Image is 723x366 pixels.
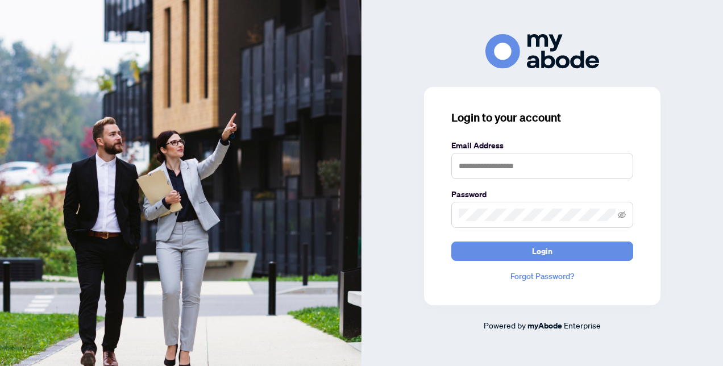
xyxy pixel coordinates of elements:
[451,188,633,201] label: Password
[485,34,599,69] img: ma-logo
[451,110,633,126] h3: Login to your account
[527,319,562,332] a: myAbode
[484,320,526,330] span: Powered by
[451,139,633,152] label: Email Address
[618,211,626,219] span: eye-invisible
[564,320,601,330] span: Enterprise
[532,242,552,260] span: Login
[451,270,633,282] a: Forgot Password?
[451,242,633,261] button: Login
